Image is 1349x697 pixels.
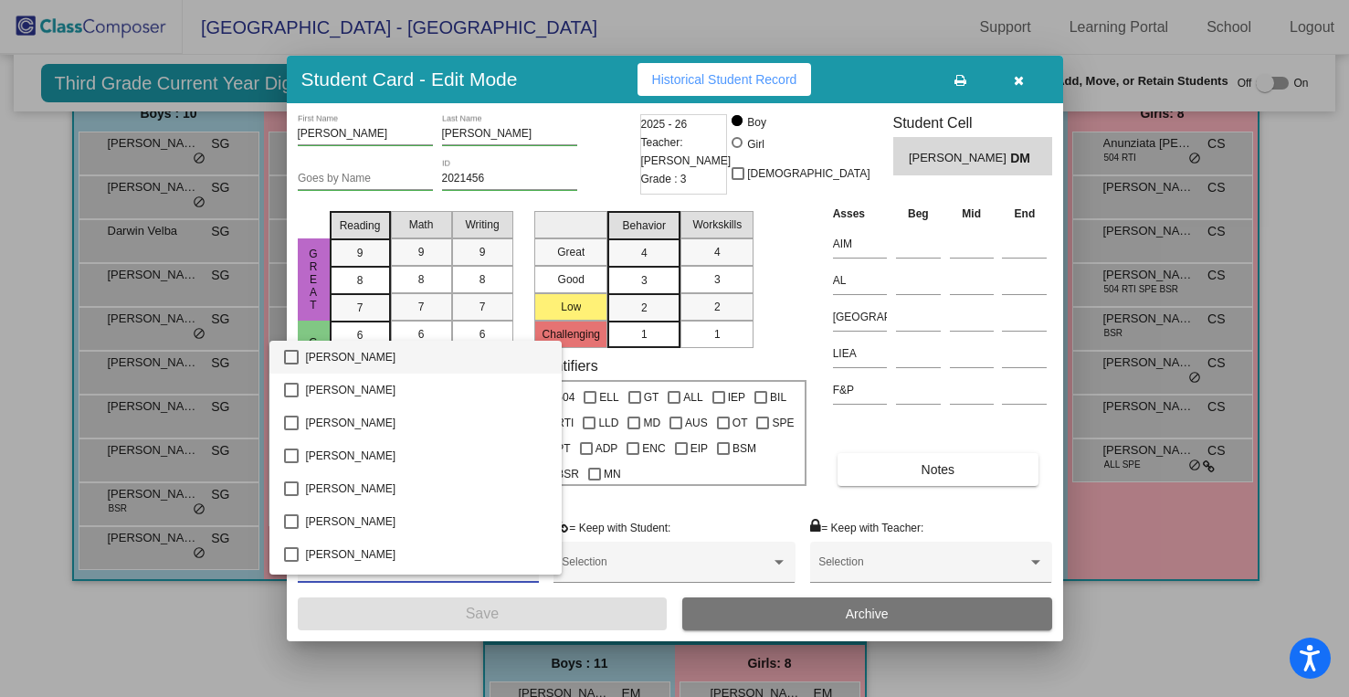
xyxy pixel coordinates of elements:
[306,341,548,374] span: [PERSON_NAME]
[306,439,548,472] span: [PERSON_NAME]
[306,538,548,571] span: [PERSON_NAME]
[306,505,548,538] span: [PERSON_NAME]
[306,571,548,604] span: [PERSON_NAME]
[306,472,548,505] span: [PERSON_NAME]
[306,374,548,407] span: [PERSON_NAME]
[306,407,548,439] span: [PERSON_NAME]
